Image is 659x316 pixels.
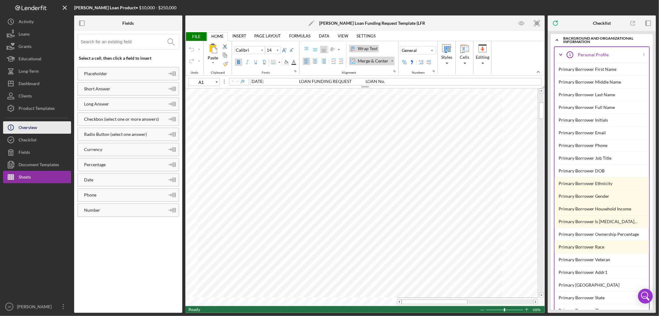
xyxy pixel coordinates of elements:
[408,58,416,66] button: Comma Style
[319,21,426,26] b: [PERSON_NAME] Loan Funding Request Template (LFR)
[185,32,207,41] span: FILE
[524,306,529,313] div: Zoom In
[19,146,30,160] div: Fields
[252,58,260,66] label: Underline
[480,307,485,314] div: Zoom Out
[357,58,390,64] div: Merge & Center
[206,42,220,55] div: All
[123,21,134,26] div: Fields
[78,193,165,197] div: Phone
[559,292,649,304] div: Primary Borrower State
[269,58,277,66] div: Border
[417,58,425,66] button: Increase Decimal
[504,308,505,311] div: Zoom
[475,41,491,74] div: Editing
[240,79,245,84] button: Insert Function
[303,46,310,53] label: Top Align
[293,69,298,74] button: Fonts
[3,171,71,183] a: Sheets
[222,60,229,67] label: Format Painter
[19,65,39,79] div: Long-Term
[638,289,653,304] div: Open Intercom Messenger
[559,127,649,139] div: Primary Borrower Email
[19,77,40,91] div: Dashboard
[208,32,227,41] a: HOME
[206,55,219,61] div: Paste
[559,279,649,291] div: Primary [GEOGRAPHIC_DATA]
[281,46,288,54] button: Increase Font Size
[3,77,71,90] button: Dashboard
[259,71,272,75] div: Fonts
[265,46,281,54] div: Font Size
[235,79,240,84] button: Commit Edit
[15,301,56,314] div: [PERSON_NAME]
[3,121,71,134] button: Overview
[559,101,649,114] div: Primary Borrower Full Name
[311,46,319,53] label: Middle Align
[78,71,165,76] div: Placeholder
[303,58,310,65] label: Left Align
[409,71,427,75] div: Numbers
[563,37,645,44] div: Background and Organizational Information
[78,208,165,213] div: Number
[320,46,327,53] label: Bottom Align
[78,147,165,152] div: Currency
[78,177,165,182] div: Date
[643,53,644,57] div: !
[3,53,71,65] button: Educational
[559,139,649,152] div: Primary Borrower Phone
[221,51,230,59] button: Copy
[206,55,220,67] div: All
[439,41,455,74] div: Styles
[320,58,327,65] label: Right Align
[230,79,235,84] button: Cancel Edit
[559,152,649,164] div: Primary Borrower Job Title
[74,5,136,10] b: [PERSON_NAME] Loan Product
[559,253,649,266] div: Primary Borrower Veteran
[457,41,473,74] div: Cells
[205,41,221,68] button: All
[559,114,649,126] div: Primary Borrower Initials
[476,55,489,60] span: Editing
[353,32,379,40] a: SETTINGS
[277,58,282,67] div: Border
[559,228,649,240] div: Primary Borrower Ownership Percentage
[3,90,71,102] a: Clients
[330,58,337,65] button: Decrease Indent
[3,15,71,28] button: Activity
[578,52,639,57] div: Personal Profile
[559,190,649,202] div: Primary Borrower Gender
[234,46,265,54] button: Font Family
[78,102,165,106] div: Long Answer
[235,58,242,66] label: Bold
[3,40,71,53] button: Grants
[288,46,295,54] button: Decrease Font Size
[390,57,395,65] div: Merge & Center
[441,55,452,60] span: Styles
[19,158,59,172] div: Document Templates
[282,58,290,66] div: Background Color
[243,58,251,66] label: Italic
[78,86,165,91] div: Short Answer
[78,132,165,137] div: Radio Button (select one answer)
[19,102,55,116] div: Product Templates
[3,134,71,146] a: Checklist
[3,28,71,40] button: Loans
[251,32,285,40] a: PAGE LAYOUT
[3,102,71,115] button: Product Templates
[349,44,379,53] label: Wrap Text
[79,56,179,61] div: Select a cell, then click a field to insert
[593,21,611,26] div: Checklist
[349,56,395,66] label: Merge & Center
[400,47,418,54] div: General
[19,121,37,135] div: Overview
[7,305,11,309] text: JR
[536,70,541,74] button: collapsedRibbon
[315,32,333,40] a: DATA
[261,58,268,66] label: Double Underline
